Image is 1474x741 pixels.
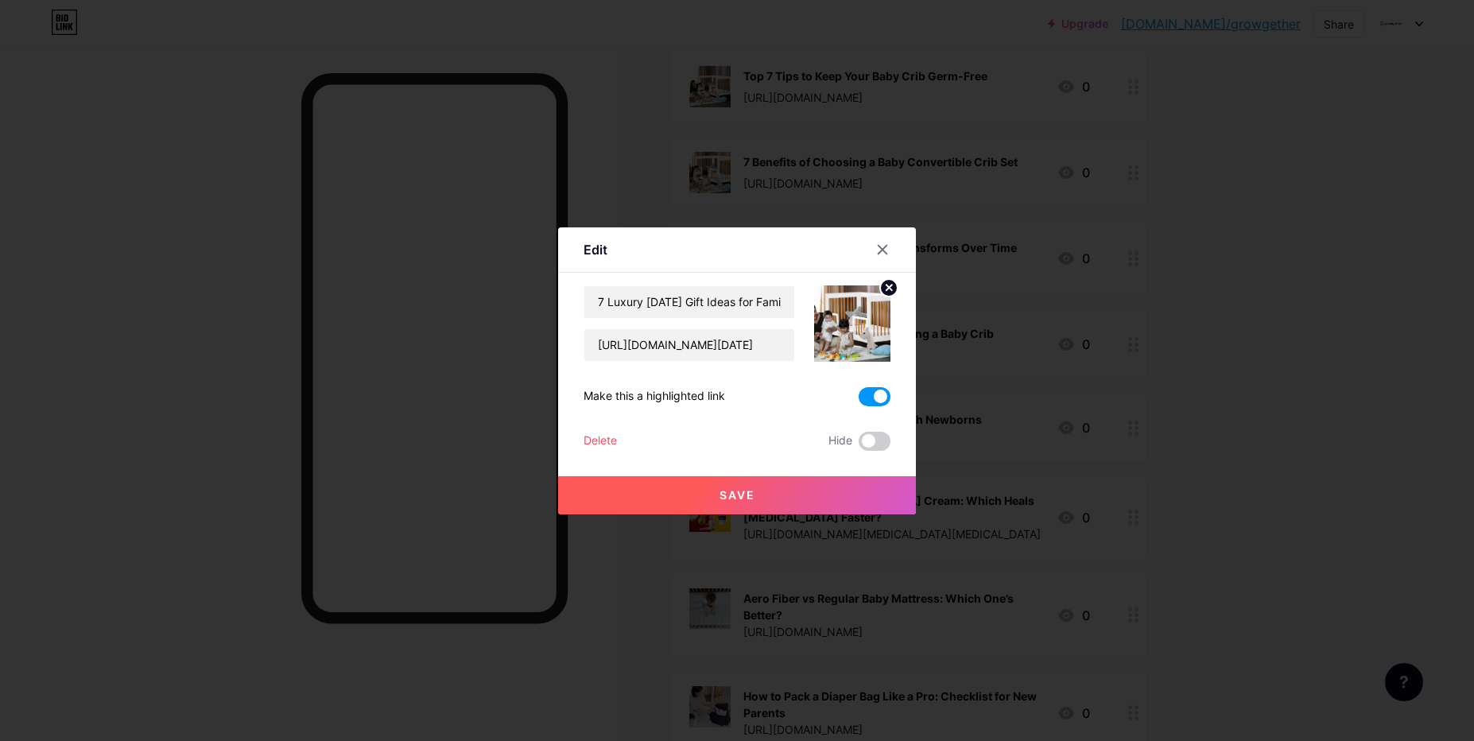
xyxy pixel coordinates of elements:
input: Title [584,286,794,318]
img: link_thumbnail [814,285,890,362]
div: Make this a highlighted link [584,387,725,406]
div: Edit [584,240,607,259]
div: Delete [584,432,617,451]
span: Hide [828,432,852,451]
span: Save [720,488,755,502]
button: Save [558,476,916,514]
input: URL [584,329,794,361]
